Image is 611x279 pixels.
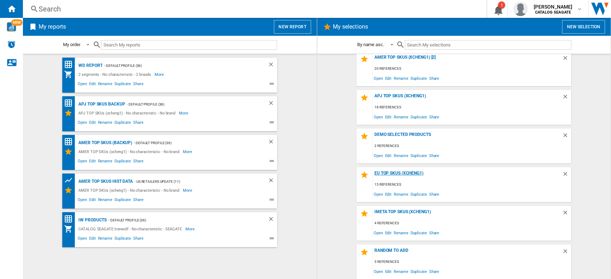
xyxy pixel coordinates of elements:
div: APJ TOP SKUs (xcheng1) - No characteristic - No brand [77,109,179,117]
div: AMER TOP SKUs (xcheng1) - No characteristic - No brand [77,147,183,156]
div: 15 references [373,180,571,189]
span: Rename [97,235,113,244]
div: Delete [562,55,571,64]
span: Open [373,73,384,83]
input: Search My reports [101,40,277,50]
button: New selection [562,20,605,34]
div: CATALOG SEAGATE:Ironwolf - No characteristic - SEAGATE [77,225,185,233]
span: Share [428,112,440,122]
span: Share [132,235,145,244]
div: 2 segments - No characteristic - 2 brands [77,70,155,79]
div: Random to add [373,248,562,258]
div: 2 references [373,142,571,151]
span: More [179,109,189,117]
span: Rename [97,158,113,166]
span: Rename [393,228,409,238]
div: By name asc. [357,42,384,47]
span: Edit [384,189,393,199]
span: Rename [97,80,113,89]
div: Delete [562,171,571,180]
button: New report [274,20,311,34]
span: Rename [97,119,113,128]
span: Edit [384,73,393,83]
span: [PERSON_NAME] [533,3,572,10]
b: CATALOG SEAGATE [535,10,571,15]
div: EU TOP SKUs (xcheng1) [373,171,562,180]
div: My Selections [64,147,77,156]
div: IMETA TOP SKUs (xcheng1) [373,209,562,219]
div: Delete [562,93,571,103]
img: wise-card.svg [7,22,16,31]
img: alerts-logo.svg [7,40,16,49]
div: AMER TOP SKUs (backup) [77,138,132,147]
div: IW products [77,216,107,225]
span: Share [132,80,145,89]
span: Edit [88,119,97,128]
span: Rename [393,73,409,83]
div: Delete [268,138,277,147]
span: Duplicate [409,151,428,160]
span: More [183,186,193,195]
span: Share [428,189,440,199]
div: AMER TOP SKUs HIST DATA [77,177,133,186]
div: 18 references [373,103,571,112]
span: Duplicate [113,196,132,205]
span: Duplicate [409,266,428,276]
h2: My reports [37,20,67,34]
div: Price Matrix [64,99,77,108]
div: Product prices grid [64,176,77,185]
div: Delete [268,177,277,186]
div: AMER TOP SKUs (xcheng1) [2] [373,55,562,64]
div: My Assortment [64,225,77,233]
span: Edit [88,196,97,205]
span: Duplicate [113,80,132,89]
div: APJ TOP SKUs backup [77,100,125,109]
span: Edit [384,151,393,160]
div: - US retailers Update (11) [133,177,253,186]
span: More [183,147,193,156]
div: My Assortment [64,70,77,79]
span: NEW [11,19,23,26]
div: Delete [268,61,277,70]
span: Edit [88,80,97,89]
span: Share [428,266,440,276]
span: Edit [88,235,97,244]
span: Duplicate [409,228,428,238]
span: Duplicate [113,119,132,128]
span: Rename [393,189,409,199]
div: - Default profile (36) [102,61,253,70]
span: Open [77,158,88,166]
div: Delete [268,216,277,225]
input: Search My selections [405,40,571,50]
div: 1 [498,1,505,9]
span: Open [373,266,384,276]
span: Edit [88,158,97,166]
span: Rename [393,151,409,160]
div: - Default profile (36) [125,100,253,109]
div: - Default profile (36) [132,138,253,147]
div: Price Matrix [64,60,77,69]
div: AMER TOP SKUs (xcheng1) - No characteristic - No brand [77,186,183,195]
span: Open [373,151,384,160]
span: Share [428,151,440,160]
span: Open [77,80,88,89]
span: Share [428,73,440,83]
div: - Default profile (36) [107,216,253,225]
div: Price Matrix [64,137,77,146]
div: My Selections [64,186,77,195]
span: More [185,225,196,233]
span: Open [77,119,88,128]
div: WD report [77,61,102,70]
div: My Selections [64,109,77,117]
div: 5 references [373,258,571,266]
span: Share [428,228,440,238]
div: Price Matrix [64,215,77,224]
span: Duplicate [409,73,428,83]
span: Edit [384,266,393,276]
span: Edit [384,112,393,122]
div: DEMO SELECTED PRODUCTS [373,132,562,142]
span: Open [373,112,384,122]
span: Edit [384,228,393,238]
div: Delete [562,248,571,258]
h2: My selections [331,20,369,34]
